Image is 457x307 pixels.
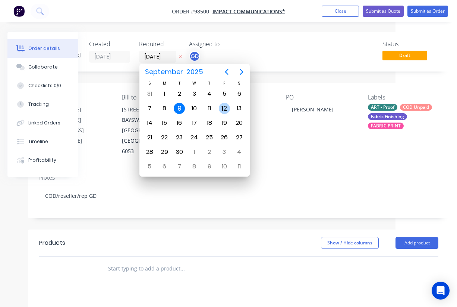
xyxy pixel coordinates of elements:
div: Order details [28,45,60,52]
div: Wednesday, September 24, 2025 [189,132,200,143]
button: Tracking [7,95,78,114]
div: Tuesday, September 30, 2025 [174,146,185,158]
div: Monday, September 29, 2025 [159,146,170,158]
div: COD/reseller/rep GD [39,184,438,207]
button: Show / Hide columns [321,237,379,249]
div: M [157,80,172,86]
button: GD [189,51,200,62]
div: Friday, October 10, 2025 [219,161,230,172]
div: W [187,80,202,86]
div: Friday, September 12, 2025 [219,103,230,114]
div: Sunday, October 5, 2025 [144,161,155,172]
div: BAYSWATER, [GEOGRAPHIC_DATA], [GEOGRAPHIC_DATA], 6053 [122,115,184,156]
div: Saturday, September 27, 2025 [234,132,245,143]
div: Monday, September 22, 2025 [159,132,170,143]
div: Tracking [28,101,49,108]
button: Profitability [7,151,78,170]
div: Thursday, September 4, 2025 [204,88,215,99]
div: Thursday, September 25, 2025 [204,132,215,143]
button: Close [322,6,359,17]
div: Fabric Finishing [368,113,407,120]
div: Friday, September 26, 2025 [219,132,230,143]
div: ART - Proof [368,104,397,111]
div: Checklists 0/0 [28,82,61,89]
button: Add product [395,237,438,249]
span: September [143,65,185,79]
div: Friday, October 3, 2025 [219,146,230,158]
div: Created [89,41,130,48]
div: Thursday, October 2, 2025 [204,146,215,158]
div: Wednesday, October 1, 2025 [189,146,200,158]
div: Today, Tuesday, September 9, 2025 [174,103,185,114]
div: Sunday, September 28, 2025 [144,146,155,158]
div: Notes [39,174,438,181]
button: Order details [7,39,78,58]
button: Collaborate [7,58,78,76]
button: Next page [234,64,249,79]
div: Tuesday, September 16, 2025 [174,117,185,129]
div: S [232,80,247,86]
div: Saturday, October 4, 2025 [234,146,245,158]
div: Tuesday, September 23, 2025 [174,132,185,143]
input: Start typing to add a product... [108,261,257,276]
div: Sunday, September 21, 2025 [144,132,155,143]
div: Wednesday, September 3, 2025 [189,88,200,99]
div: Labels [368,94,438,101]
div: Thursday, September 11, 2025 [204,103,215,114]
div: Tuesday, September 2, 2025 [174,88,185,99]
div: Saturday, September 20, 2025 [234,117,245,129]
div: Bill to [122,94,192,101]
div: [STREET_ADDRESS] [122,104,184,115]
div: Saturday, September 6, 2025 [234,88,245,99]
img: Factory [13,6,25,17]
div: Friday, September 5, 2025 [219,88,230,99]
div: Saturday, October 11, 2025 [234,161,245,172]
span: Draft [382,51,427,60]
div: Sunday, September 7, 2025 [144,103,155,114]
div: Wednesday, September 10, 2025 [189,103,200,114]
div: Saturday, September 13, 2025 [234,103,245,114]
div: Open Intercom Messenger [432,282,450,300]
a: Impact Communications* [212,8,285,15]
div: T [172,80,187,86]
div: Thursday, September 18, 2025 [204,117,215,129]
button: September2025 [140,65,208,79]
button: Submit as Quote [363,6,404,17]
div: Friday, September 19, 2025 [219,117,230,129]
div: Wednesday, September 17, 2025 [189,117,200,129]
div: Profitability [28,157,56,164]
div: Linked Orders [28,120,60,126]
div: F [217,80,232,86]
div: Thursday, October 9, 2025 [204,161,215,172]
div: Monday, September 1, 2025 [159,88,170,99]
div: FABRIC PRINT [368,123,404,129]
div: S [142,80,157,86]
div: Sunday, September 14, 2025 [144,117,155,129]
div: Timeline [28,138,48,145]
div: COD Unpaid [400,104,432,111]
button: Checklists 0/0 [7,76,78,95]
div: Required [139,41,180,48]
div: Monday, September 8, 2025 [159,103,170,114]
div: Tuesday, October 7, 2025 [174,161,185,172]
span: Order #98500 - [172,8,212,15]
div: Assigned to [189,41,264,48]
button: Linked Orders [7,114,78,132]
div: Products [39,238,65,247]
div: Status [382,41,438,48]
div: Monday, October 6, 2025 [159,161,170,172]
button: Submit as Order [407,6,448,17]
div: Sunday, August 31, 2025 [144,88,155,99]
div: T [202,80,217,86]
div: [PERSON_NAME] [286,104,340,115]
button: Timeline [7,132,78,151]
div: PO [286,94,356,101]
div: Wednesday, October 8, 2025 [189,161,200,172]
button: Previous page [219,64,234,79]
div: Collaborate [28,64,58,70]
div: [STREET_ADDRESS]BAYSWATER, [GEOGRAPHIC_DATA], [GEOGRAPHIC_DATA], 6053 [116,104,190,157]
div: Monday, September 15, 2025 [159,117,170,129]
span: 2025 [185,65,205,79]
